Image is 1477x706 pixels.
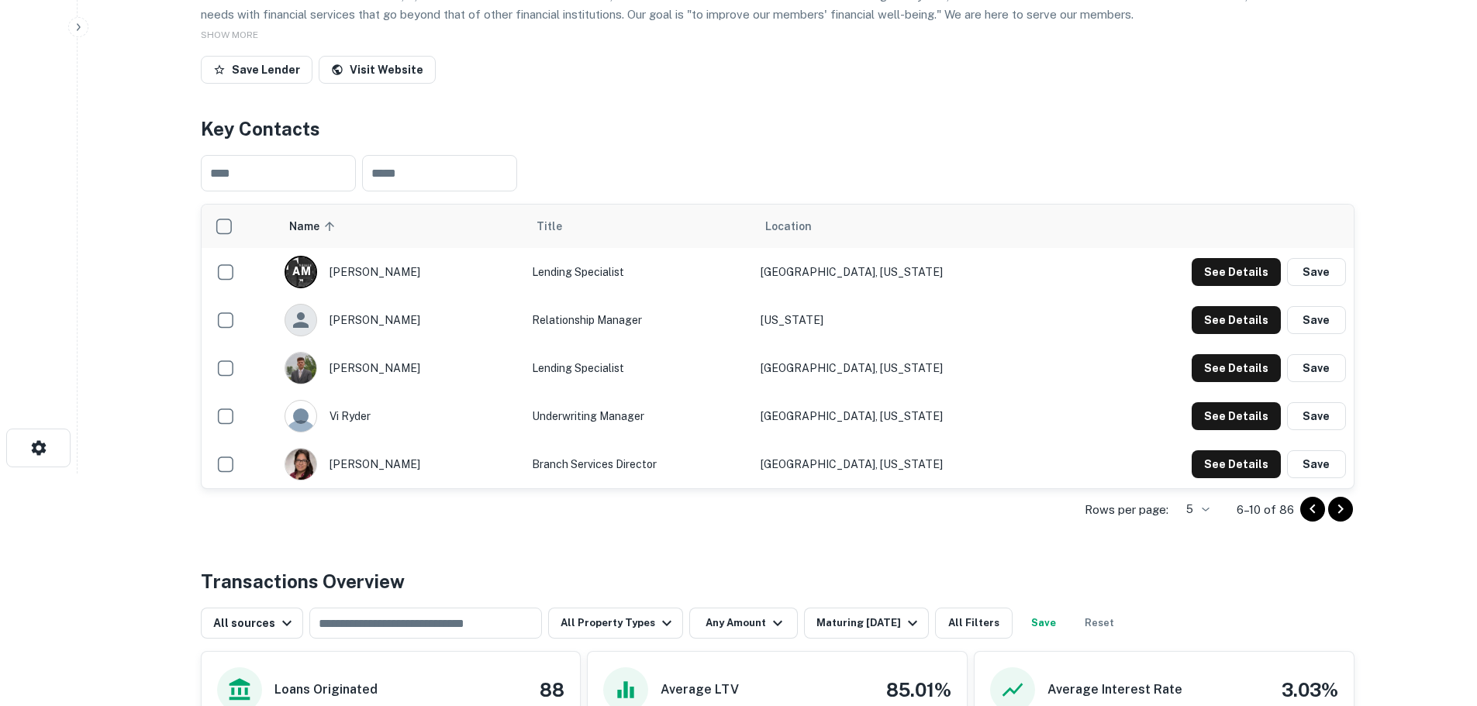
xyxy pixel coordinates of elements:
button: Save [1287,354,1346,382]
button: Save [1287,258,1346,286]
td: Branch Services Director [524,440,754,488]
td: Underwriting Manager [524,392,754,440]
th: Title [524,205,754,248]
button: All Property Types [548,608,683,639]
button: Save your search to get updates of matches that match your search criteria. [1019,608,1068,639]
h4: 85.01% [886,676,951,704]
button: See Details [1192,306,1281,334]
p: 6–10 of 86 [1237,501,1294,519]
button: Save [1287,306,1346,334]
img: 1720619509887 [285,353,316,384]
td: [GEOGRAPHIC_DATA], [US_STATE] [753,392,1075,440]
button: Maturing [DATE] [804,608,929,639]
div: [PERSON_NAME] [285,352,516,384]
button: All sources [201,608,303,639]
button: See Details [1192,402,1281,430]
div: scrollable content [202,205,1354,488]
div: [PERSON_NAME] [285,256,516,288]
button: Save Lender [201,56,312,84]
img: 1517393617061 [285,449,316,480]
div: Maturing [DATE] [816,614,922,632]
div: All sources [213,614,296,632]
td: [US_STATE] [753,296,1075,344]
div: 5 [1175,498,1212,521]
button: Go to previous page [1300,497,1325,522]
h4: 3.03% [1282,676,1338,704]
span: Name [289,217,340,236]
button: See Details [1192,258,1281,286]
th: Location [753,205,1075,248]
h4: Transactions Overview [201,567,405,595]
span: Location [765,217,812,236]
div: [PERSON_NAME] [285,448,516,480]
button: All Filters [935,608,1013,639]
button: Any Amount [689,608,798,639]
td: Lending Specialist [524,344,754,392]
td: Relationship Manager [524,296,754,344]
button: See Details [1192,450,1281,478]
h4: Key Contacts [201,115,1354,143]
p: Rows per page: [1085,501,1168,519]
p: A M [292,263,310,280]
button: Reset [1075,608,1124,639]
th: Name [277,205,523,248]
a: Visit Website [319,56,436,84]
div: vi ryder [285,400,516,432]
h6: Average Interest Rate [1047,680,1182,699]
h4: 88 [540,676,564,704]
div: [PERSON_NAME] [285,304,516,336]
h6: Loans Originated [274,680,378,699]
span: Title [537,217,582,236]
img: 9c8pery4andzj6ohjkjp54ma2 [285,401,316,432]
td: [GEOGRAPHIC_DATA], [US_STATE] [753,248,1075,296]
td: [GEOGRAPHIC_DATA], [US_STATE] [753,344,1075,392]
button: Go to next page [1328,497,1353,522]
button: Save [1287,450,1346,478]
button: See Details [1192,354,1281,382]
h6: Average LTV [661,680,739,699]
td: [GEOGRAPHIC_DATA], [US_STATE] [753,440,1075,488]
button: Save [1287,402,1346,430]
iframe: Chat Widget [1399,582,1477,656]
span: SHOW MORE [201,29,258,40]
td: Lending Specialist [524,248,754,296]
